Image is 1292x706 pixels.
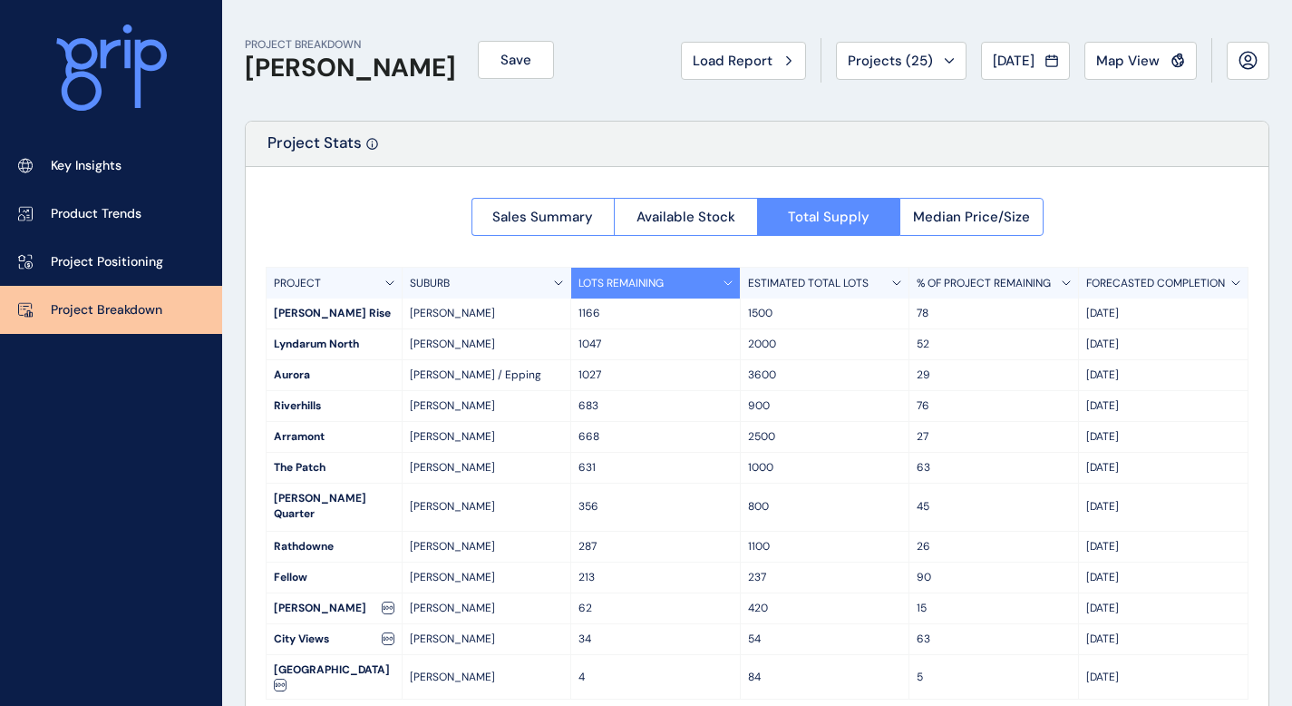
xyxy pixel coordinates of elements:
p: [DATE] [1086,601,1240,616]
span: Map View [1096,52,1160,70]
p: [DATE] [1086,460,1240,476]
p: 15 [917,601,1070,616]
p: Key Insights [51,157,121,175]
p: [DATE] [1086,570,1240,585]
p: 2500 [748,429,901,445]
p: Project Breakdown [51,301,162,319]
p: [PERSON_NAME] [410,398,563,414]
button: Map View [1084,42,1197,80]
p: 800 [748,499,901,515]
p: 76 [917,398,1070,414]
p: [PERSON_NAME] [410,306,563,321]
p: [DATE] [1086,670,1240,685]
p: 34 [578,632,732,647]
span: Median Price/Size [913,208,1030,226]
span: Load Report [693,52,772,70]
p: 1100 [748,539,901,554]
p: [DATE] [1086,368,1240,383]
button: Load Report [681,42,806,80]
p: 4 [578,670,732,685]
p: [PERSON_NAME] [410,601,563,616]
p: 683 [578,398,732,414]
div: Fellow [267,563,402,593]
p: 90 [917,570,1070,585]
span: Total Supply [788,208,869,226]
p: PROJECT BREAKDOWN [245,37,456,53]
p: 29 [917,368,1070,383]
div: Lyndarum North [267,329,402,359]
p: [PERSON_NAME] [410,460,563,476]
p: [DATE] [1086,632,1240,647]
p: LOTS REMAINING [578,276,664,291]
p: 84 [748,670,901,685]
p: Product Trends [51,205,141,223]
p: SUBURB [410,276,450,291]
p: Project Positioning [51,253,163,271]
p: [DATE] [1086,429,1240,445]
p: 668 [578,429,732,445]
button: Projects (25) [836,42,967,80]
div: [PERSON_NAME] [267,593,402,623]
p: % OF PROJECT REMAINING [917,276,1051,291]
p: FORECASTED COMPLETION [1086,276,1225,291]
p: 900 [748,398,901,414]
p: 63 [917,632,1070,647]
div: Arramont [267,422,402,452]
p: Project Stats [267,132,362,166]
p: 213 [578,570,732,585]
h1: [PERSON_NAME] [245,53,456,83]
span: Available Stock [636,208,735,226]
p: 5 [917,670,1070,685]
p: 26 [917,539,1070,554]
p: 63 [917,460,1070,476]
p: 62 [578,601,732,616]
p: 1047 [578,337,732,352]
button: Save [478,41,554,79]
div: City Views [267,624,402,654]
p: 1027 [578,368,732,383]
span: Sales Summary [492,208,593,226]
p: 1500 [748,306,901,321]
p: [DATE] [1086,539,1240,554]
p: 45 [917,499,1070,515]
p: [DATE] [1086,337,1240,352]
button: Total Supply [757,198,900,236]
p: PROJECT [274,276,321,291]
p: 52 [917,337,1070,352]
p: 2000 [748,337,901,352]
div: Rathdowne [267,532,402,562]
span: Projects ( 25 ) [848,52,933,70]
p: [PERSON_NAME] [410,429,563,445]
p: 1000 [748,460,901,476]
p: 3600 [748,368,901,383]
p: 420 [748,601,901,616]
p: [DATE] [1086,398,1240,414]
div: Riverhills [267,391,402,421]
p: [PERSON_NAME] [410,337,563,352]
p: [PERSON_NAME] [410,570,563,585]
span: [DATE] [993,52,1035,70]
button: Available Stock [614,198,757,236]
p: 78 [917,306,1070,321]
p: [PERSON_NAME] [410,632,563,647]
p: [DATE] [1086,499,1240,515]
div: Aurora [267,360,402,390]
button: [DATE] [981,42,1070,80]
p: [PERSON_NAME] [410,499,563,515]
button: Median Price/Size [899,198,1044,236]
p: 27 [917,429,1070,445]
p: 54 [748,632,901,647]
div: The Patch [267,453,402,483]
div: [GEOGRAPHIC_DATA] [267,655,402,700]
button: Sales Summary [471,198,615,236]
div: [PERSON_NAME] Quarter [267,484,402,531]
span: Save [500,51,531,69]
div: [PERSON_NAME] Rise [267,299,402,328]
p: [PERSON_NAME] / Epping [410,368,563,383]
p: 237 [748,570,901,585]
p: 287 [578,539,732,554]
p: [PERSON_NAME] [410,539,563,554]
p: 631 [578,460,732,476]
p: 1166 [578,306,732,321]
p: [PERSON_NAME] [410,670,563,685]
